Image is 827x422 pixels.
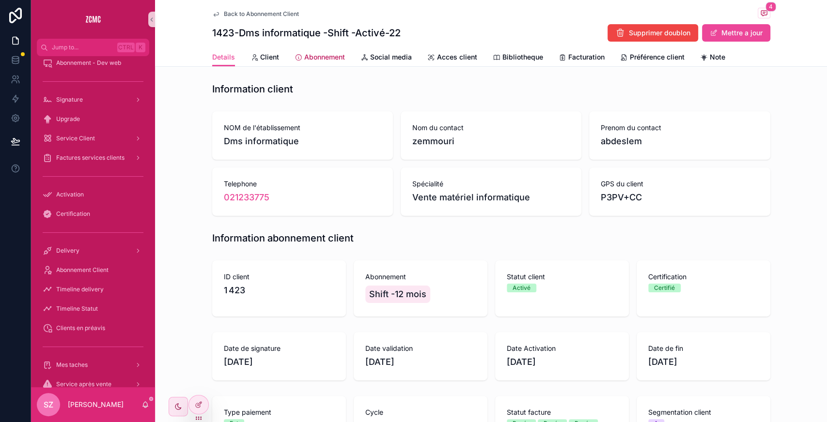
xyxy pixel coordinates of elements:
span: Segmentation client [648,407,759,417]
a: Details [212,48,235,67]
h1: 1423-Dms informatique -Shift -Activé-22 [212,26,401,40]
a: Service Client [37,130,149,147]
span: [DATE] [507,355,617,369]
a: Facturation [559,48,605,68]
span: Abonnement Client [56,266,109,274]
span: zemmouri [412,135,570,148]
span: Acces client [437,52,477,62]
span: Activation [56,191,84,198]
span: Service Client [56,135,95,142]
a: Timeline delivery [37,281,149,298]
a: Signature [37,91,149,108]
span: Certification [56,210,90,218]
span: Details [212,52,235,62]
span: Nom du contact [412,123,570,133]
span: Clients en préavis [56,324,105,332]
span: NOM de l'établissement [224,123,381,133]
span: Date de signature [224,344,334,353]
span: abdeslem [601,135,758,148]
a: Abonnement [295,48,345,68]
span: Abonnement [365,272,476,282]
span: K [137,44,144,51]
span: Abonnement [304,52,345,62]
a: Delivery [37,242,149,259]
h1: Information client [212,82,293,96]
a: Activation [37,186,149,203]
span: Telephone [224,179,381,189]
a: Note [700,48,725,68]
span: Date validation [365,344,476,353]
span: Note [710,52,725,62]
span: Date Activation [507,344,617,353]
span: Back to Abonnement Client [224,10,299,18]
span: Social media [370,52,412,62]
button: Mettre a jour [702,24,770,42]
a: Back to Abonnement Client [212,10,299,18]
a: Certification [37,205,149,223]
span: Préférence client [630,52,685,62]
span: Client [260,52,279,62]
span: Service après vente [56,380,111,388]
a: Abonnement Client [37,261,149,279]
span: Shift -12 mois [369,287,426,301]
a: Social media [360,48,412,68]
span: Timeline delivery [56,286,104,293]
div: Activé [513,284,531,292]
a: Factures services clients [37,149,149,166]
span: [DATE] [365,355,476,369]
a: Mes taches [37,356,149,374]
p: [PERSON_NAME] [68,400,124,409]
span: Facturation [568,52,605,62]
span: Mes taches [56,361,88,369]
span: Ctrl [117,43,135,52]
button: 4 [758,8,770,20]
span: Prenom du contact [601,123,758,133]
a: 021233775 [224,191,269,204]
span: SZ [44,399,53,410]
span: 4 [765,2,776,12]
a: Acces client [427,48,477,68]
span: [DATE] [224,355,334,369]
span: GPS du client [601,179,758,189]
span: Type paiement [224,407,334,417]
span: Spécialité [412,179,570,189]
span: Certification [648,272,759,282]
button: Supprimer doublon [608,24,698,42]
span: Upgrade [56,115,80,123]
span: Bibliotheque [502,52,543,62]
a: Service après vente [37,376,149,393]
span: ID client [224,272,334,282]
img: App logo [85,12,101,27]
span: Statut facture [507,407,617,417]
span: Supprimer doublon [629,28,690,38]
span: Date de fin [648,344,759,353]
span: Statut client [507,272,617,282]
span: Dms informatique [224,135,381,148]
span: Jump to... [52,44,113,51]
span: Cycle [365,407,476,417]
span: Timeline Statut [56,305,98,313]
span: Delivery [56,247,79,255]
span: 1 423 [224,284,334,297]
span: Abonnement - Dev web [56,59,121,67]
a: Clients en préavis [37,319,149,337]
span: P3PV+CC [601,191,758,204]
button: Jump to...CtrlK [37,39,149,56]
a: Client [250,48,279,68]
div: scrollable content [31,56,155,387]
a: Bibliotheque [493,48,543,68]
a: Préférence client [620,48,685,68]
a: Timeline Statut [37,300,149,317]
a: Upgrade [37,110,149,128]
span: [DATE] [648,355,759,369]
div: Certifié [654,284,675,292]
span: Factures services clients [56,154,125,162]
span: Vente matériel informatique [412,191,570,204]
h1: Information abonnement client [212,231,354,245]
span: Signature [56,96,83,104]
a: Abonnement - Dev web [37,54,149,72]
